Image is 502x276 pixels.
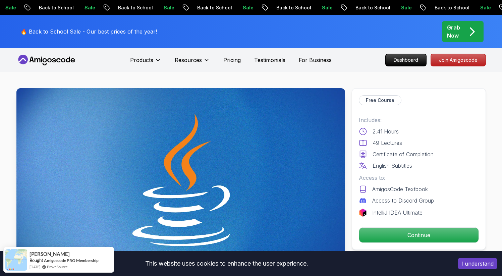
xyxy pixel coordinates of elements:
p: Back to School [191,4,237,11]
p: Continue [359,228,479,242]
p: Sale [158,4,179,11]
a: Join Amigoscode [431,54,486,66]
p: IntelliJ IDEA Ultimate [372,209,423,217]
a: ProveSource [47,264,68,270]
button: Accept cookies [458,258,497,269]
img: provesource social proof notification image [5,249,27,271]
p: Resources [175,56,202,64]
p: Sale [237,4,259,11]
p: Access to: [359,174,479,182]
button: Resources [175,56,210,69]
a: Pricing [223,56,241,64]
div: This website uses cookies to enhance the user experience. [5,256,448,271]
a: Dashboard [385,54,427,66]
p: Back to School [271,4,316,11]
p: English Subtitles [373,162,412,170]
p: Back to School [112,4,158,11]
p: Products [130,56,153,64]
p: Back to School [429,4,475,11]
p: Back to School [33,4,79,11]
button: Products [130,56,161,69]
img: jetbrains logo [359,209,367,217]
p: Sale [475,4,496,11]
p: Certificate of Completion [373,150,434,158]
p: Grab Now [447,23,460,40]
a: Testimonials [254,56,285,64]
p: 49 Lectures [373,139,402,147]
p: 🔥 Back to School Sale - Our best prices of the year! [20,27,157,36]
img: java-for-beginners_thumbnail [16,88,345,273]
p: Back to School [350,4,395,11]
a: Amigoscode PRO Membership [44,258,99,263]
p: 2.41 Hours [373,127,399,135]
p: Access to Discord Group [372,197,434,205]
button: Continue [359,227,479,243]
span: Bought [30,258,43,263]
p: Includes: [359,116,479,124]
span: [PERSON_NAME] [30,251,70,257]
span: [DATE] [30,264,40,270]
p: Sale [316,4,338,11]
p: Sale [395,4,417,11]
p: Free Course [366,97,394,104]
a: For Business [299,56,332,64]
p: Sale [79,4,100,11]
p: AmigosCode Textbook [372,185,428,193]
p: Join Amigoscode [431,54,486,66]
